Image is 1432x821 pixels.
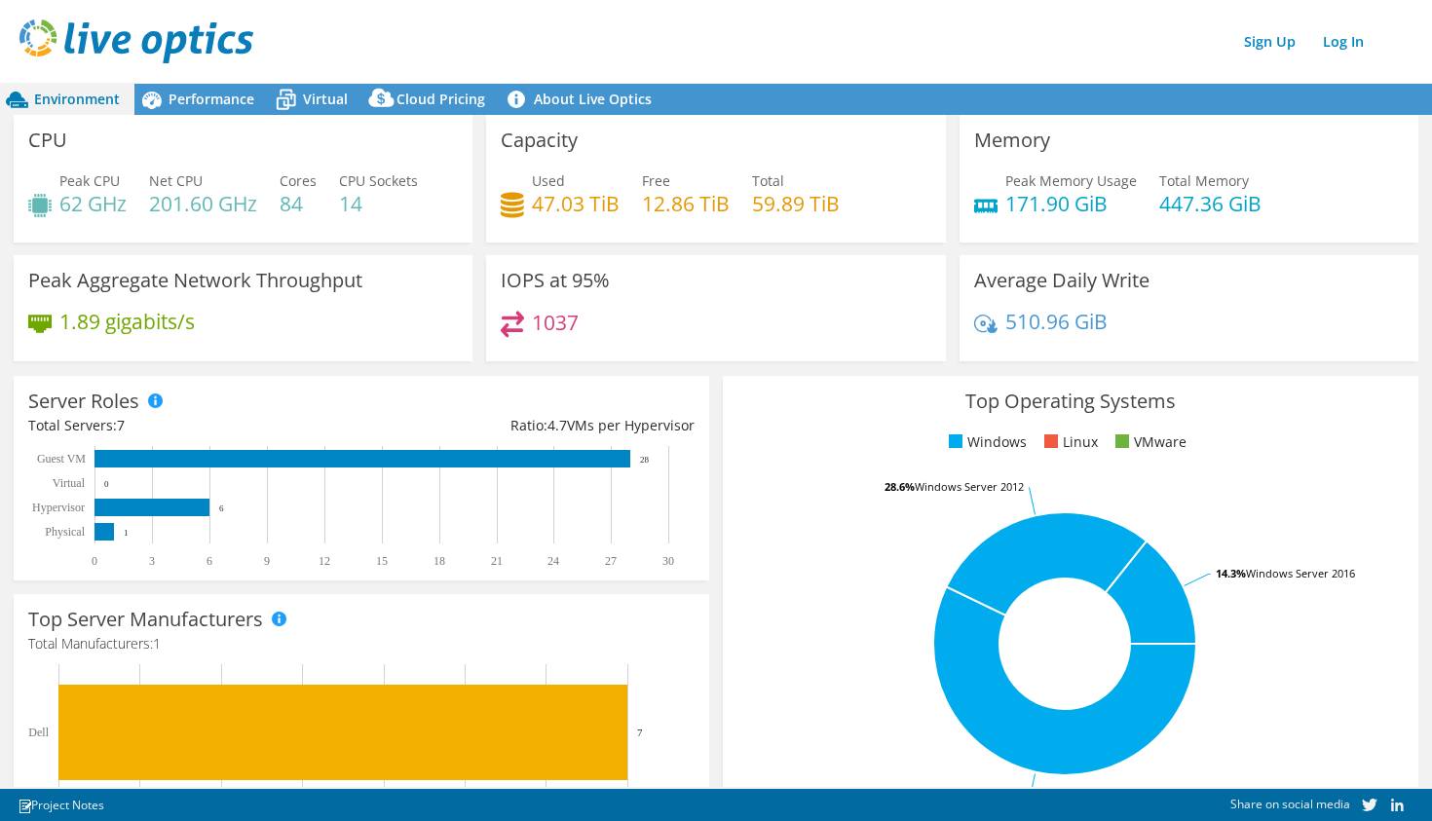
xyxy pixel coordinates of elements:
a: Sign Up [1234,27,1305,56]
h3: Top Operating Systems [737,391,1404,412]
h4: 447.36 GiB [1159,193,1262,214]
div: Total Servers: [28,415,361,436]
text: 28 [640,455,650,465]
span: 4.7 [547,416,567,434]
text: 3 [149,554,155,568]
text: 6 [207,554,212,568]
text: 21 [491,554,503,568]
span: Share on social media [1230,796,1350,812]
text: 7 [637,727,643,738]
span: Total Memory [1159,171,1249,190]
span: Virtual [303,90,348,108]
a: Log In [1313,27,1374,56]
h4: 84 [280,193,317,214]
span: Peak Memory Usage [1005,171,1137,190]
text: 15 [376,554,388,568]
span: Performance [169,90,254,108]
text: 18 [433,554,445,568]
span: Net CPU [149,171,203,190]
li: VMware [1111,431,1187,453]
div: Ratio: VMs per Hypervisor [361,415,695,436]
text: 27 [605,554,617,568]
h3: Peak Aggregate Network Throughput [28,270,362,291]
text: Hypervisor [32,501,85,514]
tspan: Windows Server 2016 [1246,566,1355,580]
span: Used [532,171,565,190]
text: 12 [319,554,330,568]
text: Guest VM [37,452,86,466]
a: About Live Optics [500,84,666,115]
a: Project Notes [4,793,118,817]
h4: 14 [339,193,418,214]
li: Linux [1039,431,1098,453]
h3: Memory [974,130,1050,151]
span: Free [642,171,670,190]
text: 24 [547,554,559,568]
text: 9 [264,554,270,568]
span: CPU Sockets [339,171,418,190]
text: 6 [219,504,224,513]
text: Physical [45,525,85,539]
span: Cloud Pricing [396,90,485,108]
text: Dell [28,726,49,739]
tspan: Windows Server 2012 [915,479,1024,494]
text: 0 [92,554,97,568]
span: 7 [117,416,125,434]
h4: 12.86 TiB [642,193,730,214]
span: Cores [280,171,317,190]
h4: 201.60 GHz [149,193,257,214]
h3: IOPS at 95% [501,270,610,291]
h3: Server Roles [28,391,139,412]
img: live_optics_svg.svg [19,19,253,63]
h4: 1037 [532,312,579,333]
h4: 62 GHz [59,193,127,214]
span: 1 [153,634,161,653]
span: Environment [34,90,120,108]
h3: Capacity [501,130,578,151]
li: Windows [944,431,1027,453]
span: Peak CPU [59,171,120,190]
h3: Top Server Manufacturers [28,609,263,630]
text: 30 [662,554,674,568]
tspan: 28.6% [885,479,915,494]
text: 1 [124,528,129,538]
h4: 171.90 GiB [1005,193,1137,214]
h4: 1.89 gigabits/s [59,311,195,332]
tspan: 14.3% [1216,566,1246,580]
h4: Total Manufacturers: [28,633,695,654]
h4: 510.96 GiB [1005,311,1108,332]
h3: CPU [28,130,67,151]
h3: Average Daily Write [974,270,1149,291]
h4: 47.03 TiB [532,193,620,214]
text: 0 [104,479,109,489]
h4: 59.89 TiB [752,193,840,214]
span: Total [752,171,784,190]
text: Virtual [53,476,86,490]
